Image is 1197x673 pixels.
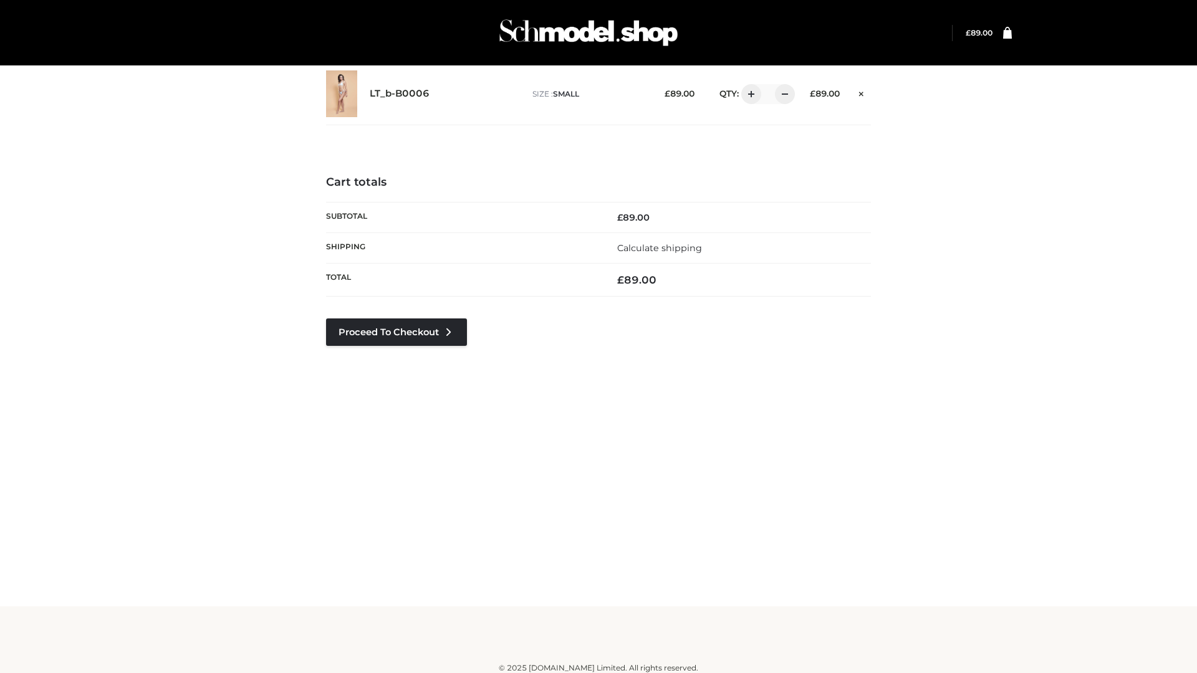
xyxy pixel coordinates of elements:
bdi: 89.00 [966,28,993,37]
span: £ [810,88,815,98]
img: Schmodel Admin 964 [495,8,682,57]
a: Calculate shipping [617,242,702,254]
a: Proceed to Checkout [326,318,467,346]
span: £ [617,212,623,223]
span: £ [966,28,971,37]
th: Total [326,264,598,297]
th: Subtotal [326,202,598,232]
span: £ [665,88,670,98]
span: £ [617,274,624,286]
bdi: 89.00 [810,88,840,98]
p: size : [532,88,645,100]
th: Shipping [326,232,598,263]
a: LT_b-B0006 [370,88,430,100]
bdi: 89.00 [665,88,695,98]
a: £89.00 [966,28,993,37]
div: QTY: [707,84,791,104]
span: SMALL [553,89,579,98]
bdi: 89.00 [617,212,650,223]
h4: Cart totals [326,176,871,189]
bdi: 89.00 [617,274,656,286]
a: Remove this item [852,84,871,100]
